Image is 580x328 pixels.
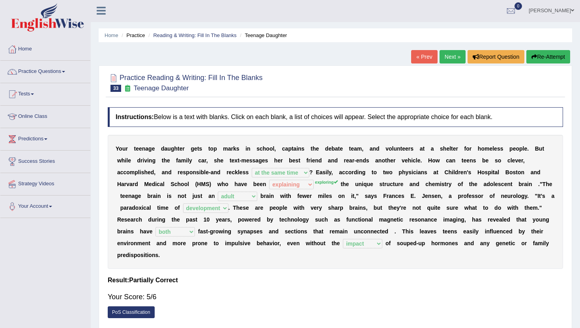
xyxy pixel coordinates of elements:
[214,157,217,164] b: s
[151,169,154,175] b: d
[116,145,119,152] b: Y
[539,145,543,152] b: u
[189,157,192,164] b: y
[260,145,263,152] b: c
[139,145,142,152] b: e
[526,50,570,63] button: Re-Attempt
[354,157,356,164] b: -
[189,169,193,175] b: o
[292,145,294,152] b: t
[232,157,235,164] b: e
[311,157,312,164] b: i
[375,157,378,164] b: a
[478,145,481,152] b: h
[0,38,90,58] a: Home
[0,106,90,125] a: Online Class
[126,169,130,175] b: o
[440,145,443,152] b: s
[334,157,338,164] b: d
[206,169,209,175] b: e
[535,145,539,152] b: B
[208,145,210,152] b: t
[277,157,281,164] b: e
[206,157,208,164] b: ,
[285,145,288,152] b: a
[523,145,524,152] b: l
[397,145,400,152] b: n
[274,157,278,164] b: h
[266,145,269,152] b: o
[178,145,180,152] b: t
[363,157,366,164] b: d
[193,169,196,175] b: n
[196,169,199,175] b: s
[402,145,405,152] b: e
[362,145,363,152] b: ,
[152,145,155,152] b: e
[464,145,466,152] b: f
[126,157,128,164] b: l
[140,157,142,164] b: r
[376,145,380,152] b: d
[246,157,249,164] b: e
[148,145,152,152] b: g
[456,145,458,152] b: r
[194,145,197,152] b: e
[263,145,266,152] b: h
[245,145,247,152] b: i
[120,32,145,39] li: Practice
[201,157,204,164] b: a
[307,157,309,164] b: f
[238,32,287,39] li: Teenage Daughter
[125,145,127,152] b: r
[234,157,238,164] b: x
[443,145,447,152] b: h
[298,145,301,152] b: n
[145,145,148,152] b: a
[217,157,221,164] b: h
[204,157,206,164] b: r
[105,32,118,38] a: Home
[489,145,492,152] b: e
[416,157,417,164] b: l
[323,169,326,175] b: s
[462,157,464,164] b: t
[405,157,408,164] b: e
[327,169,329,175] b: l
[253,157,256,164] b: s
[495,157,498,164] b: s
[174,145,178,152] b: h
[359,169,362,175] b: n
[117,157,122,164] b: w
[335,145,338,152] b: a
[249,157,253,164] b: s
[352,157,354,164] b: r
[440,50,466,63] a: Next »
[255,157,258,164] b: a
[176,157,178,164] b: f
[281,157,283,164] b: r
[292,157,296,164] b: e
[199,145,202,152] b: s
[153,32,236,38] a: Reading & Writing: Fill In The Blanks
[209,169,211,175] b: -
[372,169,374,175] b: t
[199,169,201,175] b: i
[308,157,310,164] b: r
[331,169,333,175] b: ,
[143,157,144,164] b: i
[389,169,393,175] b: o
[392,145,394,152] b: l
[428,157,432,164] b: H
[473,157,476,164] b: s
[385,157,387,164] b: t
[301,145,305,152] b: s
[420,145,423,152] b: a
[229,169,232,175] b: e
[136,145,139,152] b: e
[0,128,90,148] a: Predictions
[351,145,354,152] b: e
[296,145,298,152] b: i
[232,169,235,175] b: c
[408,145,410,152] b: r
